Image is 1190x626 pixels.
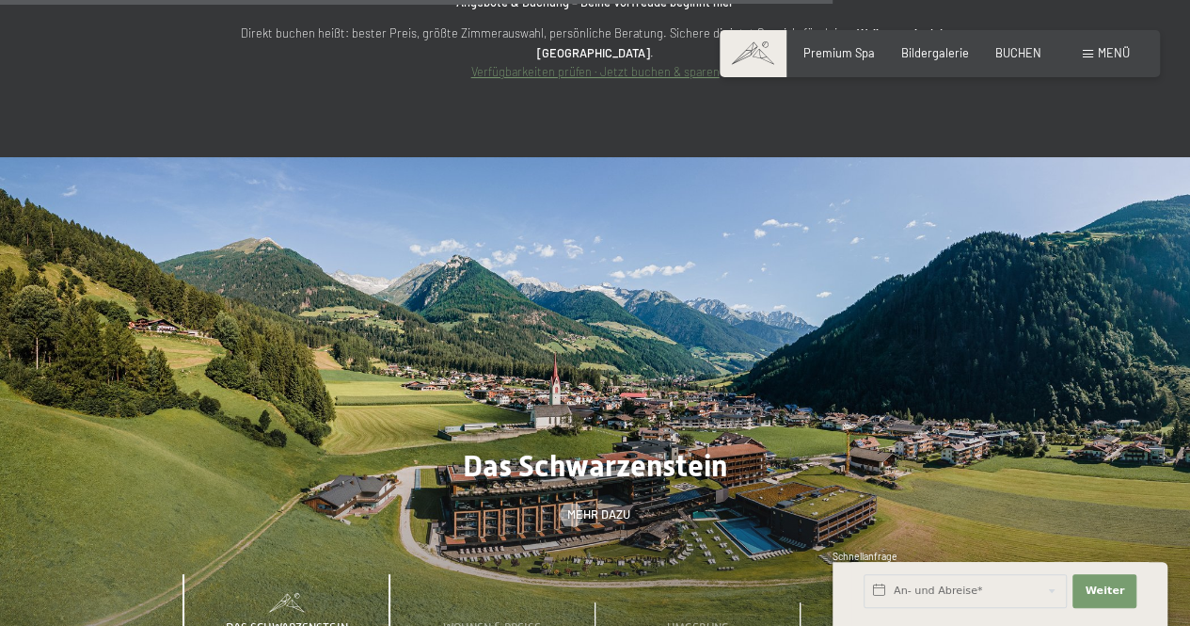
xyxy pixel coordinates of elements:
span: Das Schwarzenstein [463,448,727,484]
button: Weiter [1072,574,1136,608]
a: Verfügbarkeiten prüfen · Jetzt buchen & sparen [471,64,720,79]
a: BUCHEN [995,45,1041,60]
strong: Wellnessurlaub in [GEOGRAPHIC_DATA] [537,25,950,59]
span: Weiter [1085,584,1124,599]
span: Schnellanfrage [833,551,897,562]
a: Premium Spa [803,45,875,60]
a: Bildergalerie [901,45,969,60]
a: Mehr dazu [560,506,630,523]
span: Mehr dazu [567,506,630,523]
span: Menü [1098,45,1130,60]
p: Direkt buchen heißt: bester Preis, größte Zimmerauswahl, persönliche Beratung. Sichere dir jetzt ... [219,24,972,81]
